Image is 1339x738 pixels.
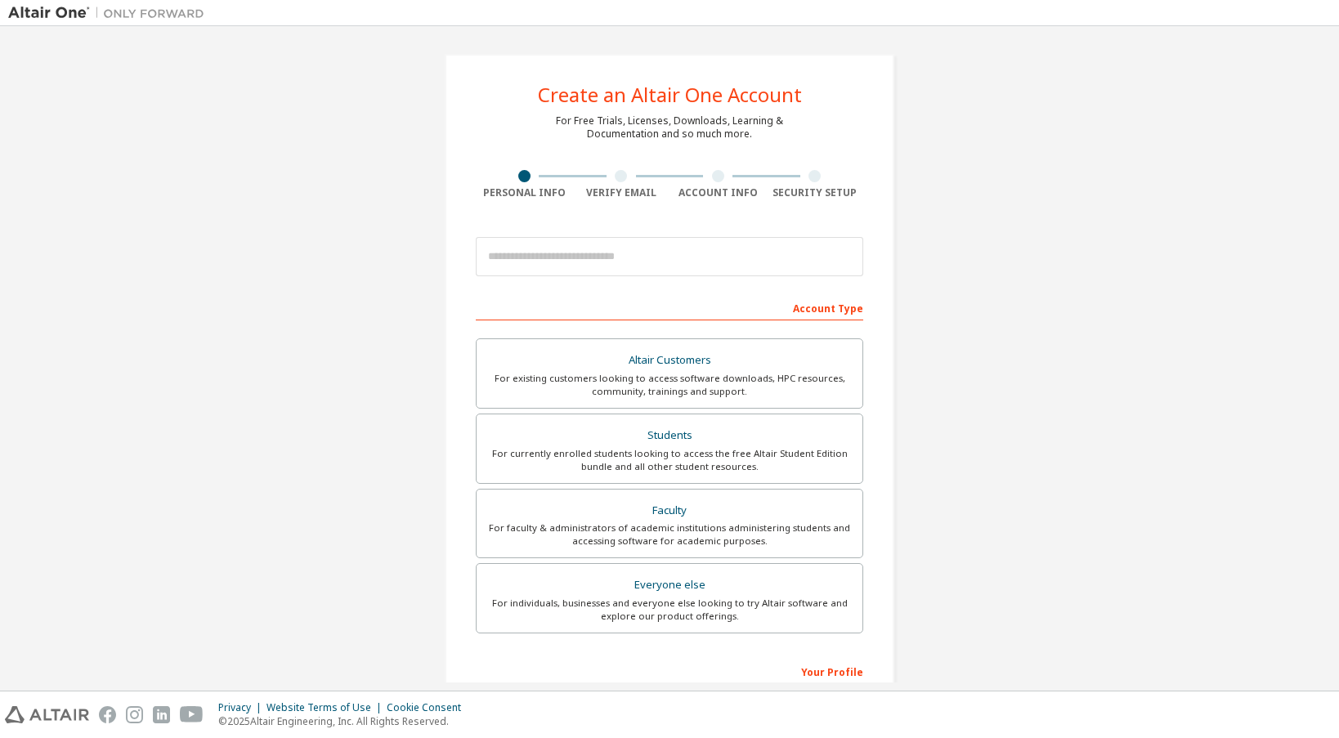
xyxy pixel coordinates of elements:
img: youtube.svg [180,706,204,723]
div: Everyone else [486,574,853,597]
div: Privacy [218,701,266,714]
div: Account Info [669,186,767,199]
p: © 2025 Altair Engineering, Inc. All Rights Reserved. [218,714,471,728]
div: Faculty [486,499,853,522]
div: For individuals, businesses and everyone else looking to try Altair software and explore our prod... [486,597,853,623]
div: For currently enrolled students looking to access the free Altair Student Edition bundle and all ... [486,447,853,473]
div: Students [486,424,853,447]
div: Cookie Consent [387,701,471,714]
div: Altair Customers [486,349,853,372]
img: Altair One [8,5,213,21]
div: For Free Trials, Licenses, Downloads, Learning & Documentation and so much more. [556,114,783,141]
div: Account Type [476,294,863,320]
div: Website Terms of Use [266,701,387,714]
div: Security Setup [767,186,864,199]
div: For faculty & administrators of academic institutions administering students and accessing softwa... [486,521,853,548]
div: Your Profile [476,658,863,684]
img: altair_logo.svg [5,706,89,723]
img: linkedin.svg [153,706,170,723]
img: instagram.svg [126,706,143,723]
div: Verify Email [573,186,670,199]
div: For existing customers looking to access software downloads, HPC resources, community, trainings ... [486,372,853,398]
div: Personal Info [476,186,573,199]
div: Create an Altair One Account [538,85,802,105]
img: facebook.svg [99,706,116,723]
